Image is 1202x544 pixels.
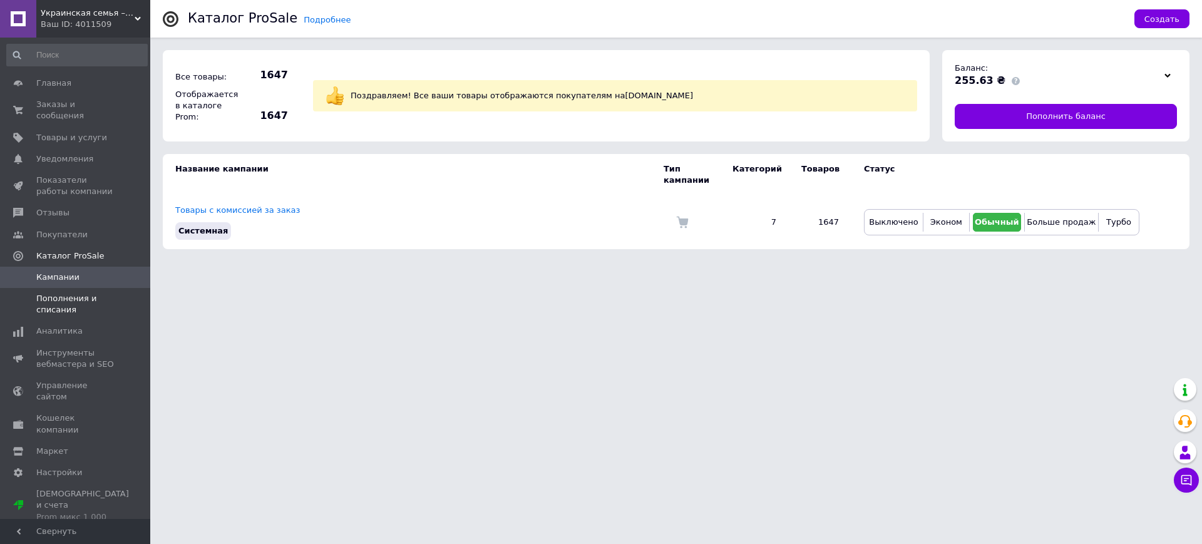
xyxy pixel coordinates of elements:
span: Пополнить баланс [1026,111,1106,122]
button: Выключено [868,213,920,232]
span: 255.63 ₴ [955,74,1005,86]
span: Покупатели [36,229,88,240]
td: Товаров [789,154,851,195]
div: Поздравляем! Все ваши товары отображаются покупателям на [DOMAIN_NAME] [347,87,908,105]
span: Пополнения и списания [36,293,116,316]
span: 1647 [244,109,288,123]
span: Создать [1144,14,1179,24]
td: Категорий [720,154,789,195]
span: Управление сайтом [36,380,116,403]
span: Инструменты вебмастера и SEO [36,347,116,370]
span: Эконом [930,217,962,227]
td: Название кампании [163,154,664,195]
span: Товары и услуги [36,132,107,143]
a: Подробнее [304,15,351,24]
td: Тип кампании [664,154,720,195]
button: Турбо [1102,213,1136,232]
span: Обычный [975,217,1019,227]
span: Показатели работы компании [36,175,116,197]
span: Заказы и сообщения [36,99,116,121]
a: Товары с комиссией за заказ [175,205,300,215]
a: Пополнить баланс [955,104,1177,129]
div: Каталог ProSale [188,12,297,25]
span: Украинская семья – одежда для всех [41,8,135,19]
span: Отзывы [36,207,69,218]
img: Комиссия за заказ [676,216,689,228]
span: Больше продаж [1027,217,1096,227]
span: Турбо [1106,217,1131,227]
td: Статус [851,154,1139,195]
span: Кошелек компании [36,413,116,435]
td: 1647 [789,195,851,249]
img: :+1: [326,86,344,105]
span: Баланс: [955,63,988,73]
button: Больше продаж [1028,213,1095,232]
div: Ваш ID: 4011509 [41,19,150,30]
span: Выключено [869,217,918,227]
td: 7 [720,195,789,249]
span: Уведомления [36,153,93,165]
button: Чат с покупателем [1174,468,1199,493]
button: Эконом [927,213,966,232]
span: Кампании [36,272,80,283]
span: Аналитика [36,326,83,337]
span: Настройки [36,467,82,478]
span: 1647 [244,68,288,82]
span: Главная [36,78,71,89]
button: Обычный [973,213,1021,232]
span: Системная [178,226,228,235]
div: Все товары: [172,68,241,86]
span: Маркет [36,446,68,457]
div: Отображается в каталоге Prom: [172,86,241,126]
button: Создать [1134,9,1189,28]
input: Поиск [6,44,148,66]
span: [DEMOGRAPHIC_DATA] и счета [36,488,129,523]
span: Каталог ProSale [36,250,104,262]
div: Prom микс 1 000 [36,511,129,523]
